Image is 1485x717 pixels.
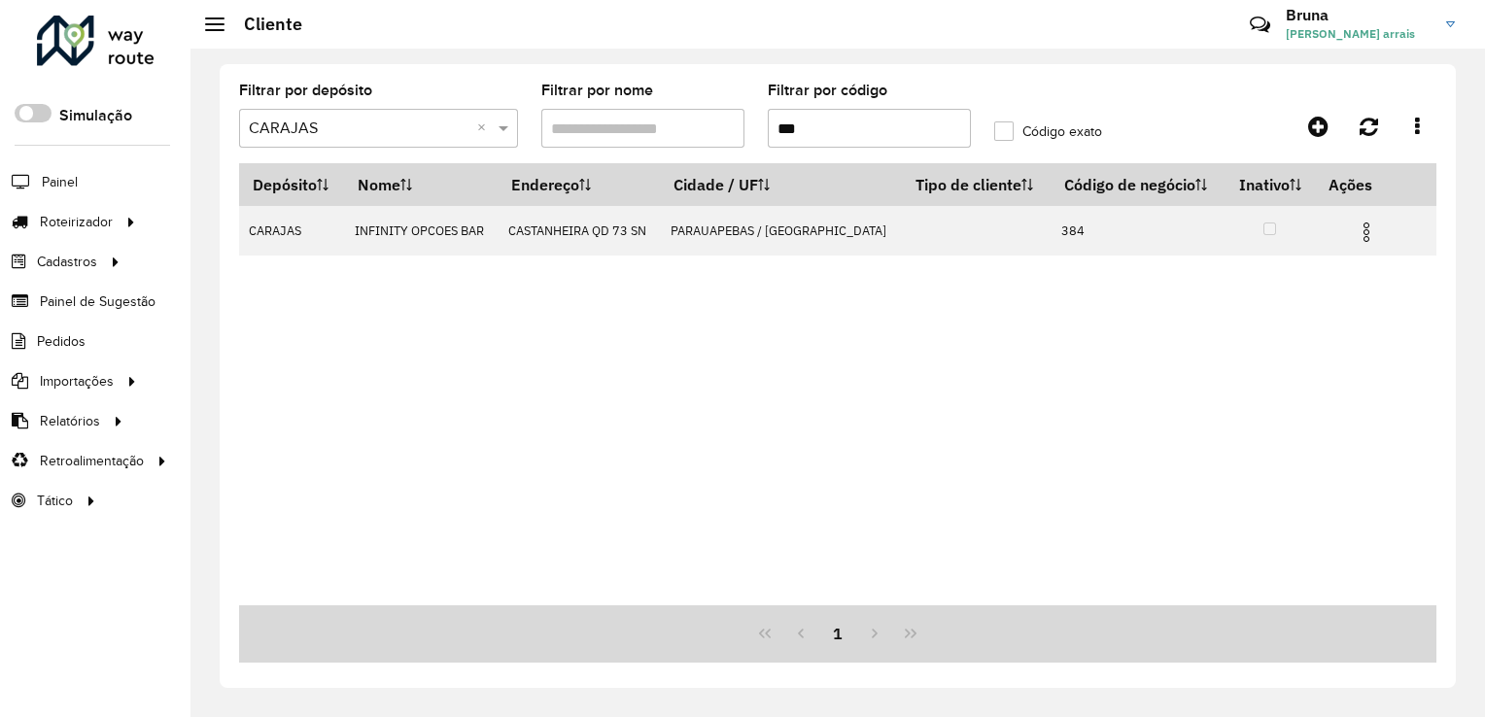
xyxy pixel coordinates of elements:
[994,121,1102,142] label: Código exato
[1286,6,1432,24] h3: Bruna
[1051,164,1225,206] th: Código de negócio
[40,411,100,431] span: Relatórios
[819,615,856,652] button: 1
[498,164,660,206] th: Endereço
[477,117,494,140] span: Clear all
[239,79,372,102] label: Filtrar por depósito
[40,451,144,471] span: Retroalimentação
[40,371,114,392] span: Importações
[344,206,498,256] td: INFINITY OPCOES BAR
[1286,25,1432,43] span: [PERSON_NAME] arrais
[768,79,887,102] label: Filtrar por código
[1239,4,1281,46] a: Contato Rápido
[1225,164,1316,206] th: Inativo
[660,206,902,256] td: PARAUAPEBAS / [GEOGRAPHIC_DATA]
[37,252,97,272] span: Cadastros
[224,14,302,35] h2: Cliente
[37,491,73,511] span: Tático
[40,212,113,232] span: Roteirizador
[42,172,78,192] span: Painel
[498,206,660,256] td: CASTANHEIRA QD 73 SN
[903,164,1051,206] th: Tipo de cliente
[37,331,86,352] span: Pedidos
[1316,164,1433,205] th: Ações
[59,104,132,127] label: Simulação
[239,164,344,206] th: Depósito
[541,79,653,102] label: Filtrar por nome
[660,164,902,206] th: Cidade / UF
[40,291,155,312] span: Painel de Sugestão
[344,164,498,206] th: Nome
[239,206,344,256] td: CARAJAS
[1051,206,1225,256] td: 384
